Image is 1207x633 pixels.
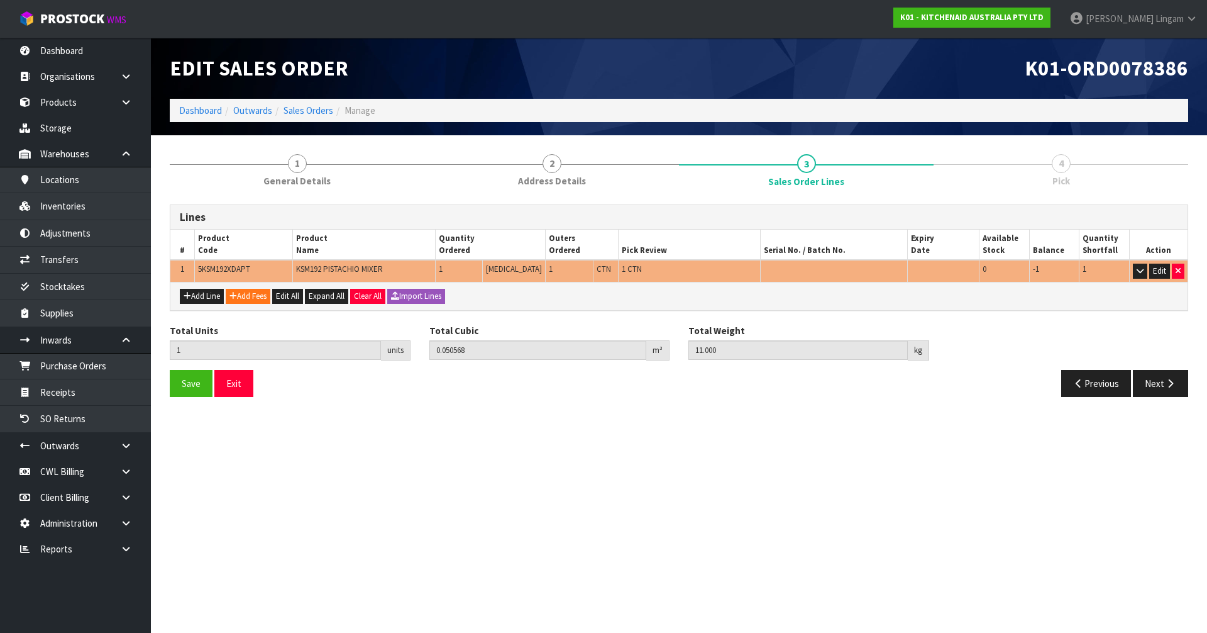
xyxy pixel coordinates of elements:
span: 1 [288,154,307,173]
th: Outers Ordered [546,230,619,260]
img: cube-alt.png [19,11,35,26]
th: Product Name [292,230,435,260]
span: Pick [1052,174,1070,188]
small: WMS [107,14,126,26]
span: Manage [344,104,375,116]
span: 1 [1083,264,1086,274]
span: Edit Sales Order [170,55,348,81]
button: Edit All [272,289,303,304]
h3: Lines [180,211,1178,223]
th: Expiry Date [907,230,979,260]
div: kg [908,340,929,361]
button: Next [1133,370,1188,397]
span: Save [182,378,201,389]
div: units [381,340,411,361]
span: [MEDICAL_DATA] [486,264,542,274]
span: Sales Order Lines [170,195,1188,407]
th: Quantity Ordered [435,230,545,260]
th: Balance [1030,230,1079,260]
label: Total Units [170,324,218,337]
span: KSM192 PISTACHIO MIXER [296,264,383,274]
th: # [170,230,194,260]
span: Lingam [1155,13,1184,25]
span: Address Details [518,174,586,188]
button: Edit [1149,264,1170,279]
button: Add Fees [226,289,270,304]
th: Available Stock [979,230,1030,260]
button: Clear All [350,289,385,304]
a: K01 - KITCHENAID AUSTRALIA PTY LTD [893,8,1050,28]
button: Previous [1061,370,1132,397]
button: Import Lines [387,289,445,304]
div: m³ [646,340,670,361]
span: -1 [1033,264,1039,274]
span: 1 [180,264,184,274]
button: Save [170,370,212,397]
span: K01-ORD0078386 [1025,55,1188,81]
label: Total Weight [688,324,745,337]
span: General Details [263,174,331,188]
span: Sales Order Lines [768,175,844,188]
button: Expand All [305,289,348,304]
button: Exit [214,370,253,397]
span: 2 [543,154,561,173]
span: 1 [549,264,553,274]
th: Action [1129,230,1188,260]
span: CTN [597,264,611,274]
span: 5KSM192XDAPT [198,264,250,274]
input: Total Cubic [429,340,647,360]
a: Dashboard [179,104,222,116]
th: Pick Review [619,230,761,260]
th: Product Code [194,230,292,260]
span: [PERSON_NAME] [1086,13,1154,25]
th: Serial No. / Batch No. [760,230,907,260]
span: 3 [797,154,816,173]
a: Sales Orders [284,104,333,116]
button: Add Line [180,289,224,304]
span: Expand All [309,291,344,301]
input: Total Units [170,340,381,360]
strong: K01 - KITCHENAID AUSTRALIA PTY LTD [900,12,1044,23]
span: 0 [983,264,986,274]
span: 4 [1052,154,1071,173]
span: 1 [439,264,443,274]
label: Total Cubic [429,324,478,337]
th: Quantity Shortfall [1079,230,1130,260]
span: 1 CTN [622,264,642,274]
span: ProStock [40,11,104,27]
a: Outwards [233,104,272,116]
input: Total Weight [688,340,908,360]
